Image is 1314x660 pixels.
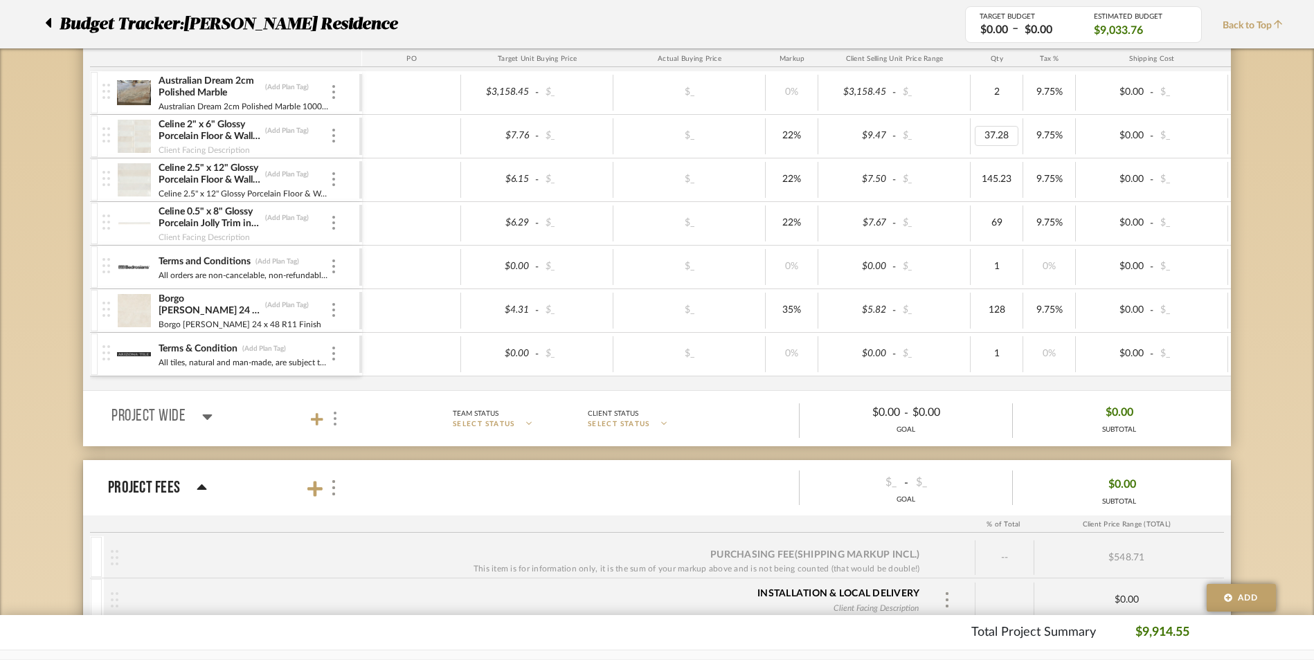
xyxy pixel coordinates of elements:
div: $_ [541,257,609,277]
div: $4.31 [465,300,533,320]
div: Celine 2" x 6" Glossy Porcelain Floor & Wall Tile in White [158,118,261,143]
img: vertical-grip.svg [102,214,110,230]
div: 37.28 [975,126,1018,146]
div: Terms and Conditions [158,255,251,268]
div: $_ [1156,344,1224,364]
div: Terms & Condition [158,342,238,356]
div: 9.75% [1027,213,1071,233]
div: $_ [651,126,728,146]
img: 819eb593-4262-45e3-a79f-b5881982b0b1_50x50.jpg [117,294,151,327]
p: [PERSON_NAME] Residence [183,12,404,37]
div: $0.00 [1080,213,1148,233]
span: - [533,260,541,274]
div: This item is for information only, it is the sum of your markup above and is not being counted (t... [474,562,920,576]
div: (Add Plan Tag) [242,344,287,354]
div: -- [975,540,1034,575]
div: Ship. Markup % [1228,51,1295,67]
span: $0.00 [1106,402,1133,423]
span: – [1012,21,1018,38]
span: $0.00 [1108,474,1136,495]
div: $_ [651,82,728,102]
div: $_ [1156,169,1224,190]
div: $_ [651,169,728,190]
div: TARGET BUDGET [980,12,1073,21]
img: vertical-grip.svg [102,84,110,99]
mat-expansion-panel-header: Project Fees$_-$_GOAL$0.00SUBTOTAL [83,460,1231,515]
div: PO [362,51,461,67]
img: vertical-grip.svg [102,171,110,186]
div: 1 [975,344,1018,364]
span: $9,033.76 [1094,23,1143,38]
div: $7.67 [822,213,890,233]
div: $_ [1156,300,1224,320]
div: 0% [770,344,813,364]
span: - [1148,129,1156,143]
div: $_ [1156,257,1224,277]
img: 76b22ca9-a6d4-4e3e-ae98-40929269d76f_50x50.jpg [117,207,151,240]
img: 3dots-v.svg [332,172,335,186]
div: (Add Plan Tag) [264,82,309,92]
div: All orders are non-cancelable, non-refundable, and non-returnable. This order is subject to Bedro... [158,268,330,282]
span: - [890,129,899,143]
div: $_ [651,213,728,233]
span: - [1148,217,1156,230]
div: (Add Plan Tag) [264,213,309,223]
p: Project Wide [111,408,186,425]
div: $0.00 [1080,344,1148,364]
span: - [533,304,541,318]
div: $_ [899,213,966,233]
span: - [533,173,541,187]
img: 3dots-v.svg [332,85,335,99]
div: $0.00 [1080,82,1148,102]
div: Purchasing Fee (Shipping markup incl.) [710,548,919,562]
div: Actual Buying Price [613,51,766,67]
span: - [890,86,899,100]
img: vertical-grip.svg [102,258,110,273]
div: $_ [912,472,1005,493]
p: $9,914.55 [1135,623,1189,642]
div: 2 [975,82,1018,102]
div: $0.00 [822,344,890,364]
div: 0% [1027,257,1071,277]
div: Primary Bathroom(Add Plan Tag)Team StatusSELECT STATUSClient StatusSELECT STATUS$0.00-$0.00GOAL$9... [90,51,1231,390]
div: SUBTOTAL [1102,425,1136,435]
div: $0.00 [1080,169,1148,190]
div: ESTIMATED BUDGET [1094,12,1187,21]
div: Target Unit Buying Price [461,51,613,67]
div: $_ [651,257,728,277]
div: Client Status [588,407,638,420]
span: - [533,347,541,361]
div: $_ [899,126,966,146]
div: $0.00 [1080,300,1148,320]
img: 3dots-v.svg [332,259,335,273]
span: - [1148,260,1156,274]
div: 0% [770,82,813,102]
div: Client Facing Description [829,600,923,615]
div: $0.00 [908,402,1001,423]
div: $_ [808,472,901,493]
div: $_ [651,300,728,320]
div: $0.00 [1020,22,1056,38]
span: Add [1238,592,1259,604]
span: - [904,405,908,421]
div: (Add Plan Tag) [264,169,309,179]
div: Borgo [PERSON_NAME] 24 x 48 [158,293,261,318]
span: - [1148,86,1156,100]
img: vertical-grip.svg [102,302,110,317]
div: Celine 2.5" x 12" Glossy Porcelain Floor & Wall Tile in White [158,162,261,187]
span: - [533,129,541,143]
span: - [890,217,899,230]
img: 3dots-v.svg [334,412,336,425]
div: $_ [541,213,609,233]
div: Installation & Local Delivery [757,587,919,601]
div: 22% [770,213,813,233]
div: $3,158.45 [465,82,533,102]
div: $_ [899,169,966,190]
div: Borgo [PERSON_NAME] 24 x 48 R11 Finish [158,318,322,331]
div: $_ [899,300,966,320]
div: $0.00 [811,402,904,423]
div: $_ [541,82,609,102]
span: - [533,86,541,100]
div: (Add Plan Tag) [264,126,309,136]
div: $3,158.45 [822,82,890,102]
